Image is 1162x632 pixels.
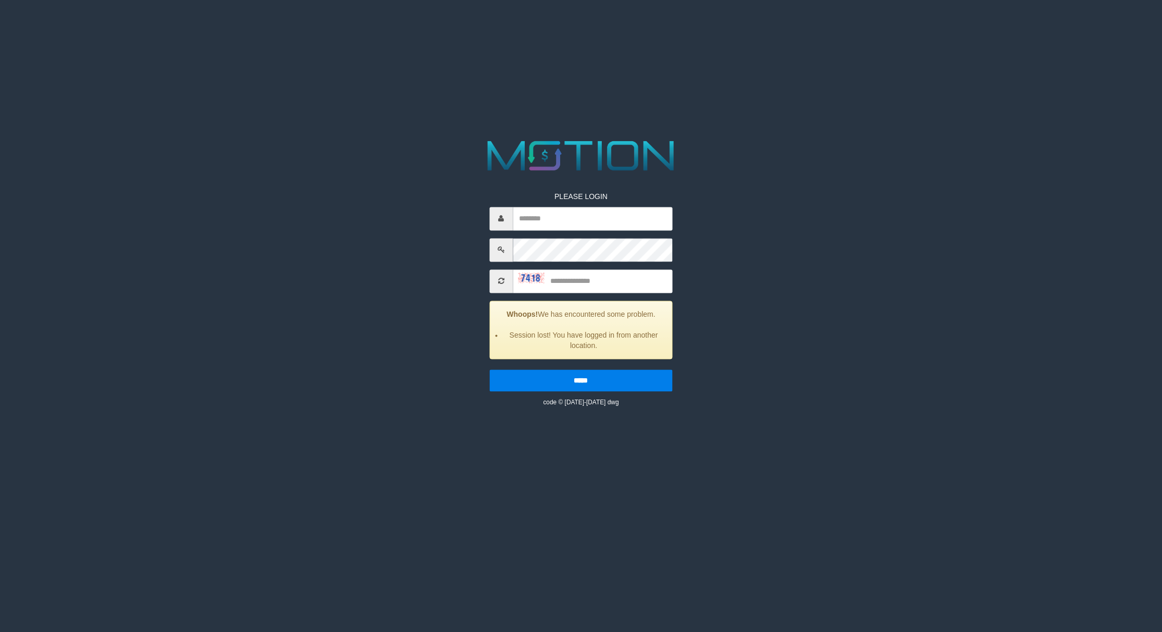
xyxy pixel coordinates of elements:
img: MOTION_logo.png [479,135,683,176]
img: captcha [518,273,544,283]
li: Session lost! You have logged in from another location. [503,330,664,351]
small: code © [DATE]-[DATE] dwg [543,399,619,406]
div: We has encountered some problem. [489,301,673,359]
p: PLEASE LOGIN [489,191,673,202]
strong: Whoops! [506,310,538,318]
